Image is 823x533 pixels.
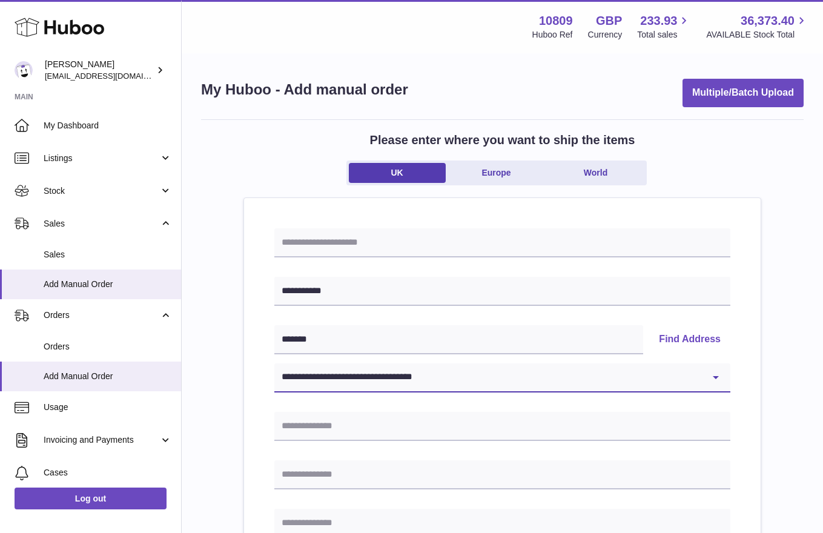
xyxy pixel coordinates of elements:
[45,71,178,81] span: [EMAIL_ADDRESS][DOMAIN_NAME]
[44,467,172,478] span: Cases
[539,13,573,29] strong: 10809
[706,29,808,41] span: AVAILABLE Stock Total
[44,120,172,131] span: My Dashboard
[637,29,691,41] span: Total sales
[44,402,172,413] span: Usage
[45,59,154,82] div: [PERSON_NAME]
[44,279,172,290] span: Add Manual Order
[706,13,808,41] a: 36,373.40 AVAILABLE Stock Total
[683,79,804,107] button: Multiple/Batch Upload
[596,13,622,29] strong: GBP
[44,371,172,382] span: Add Manual Order
[588,29,623,41] div: Currency
[44,249,172,260] span: Sales
[201,80,408,99] h1: My Huboo - Add manual order
[15,488,167,509] a: Log out
[448,163,545,183] a: Europe
[649,325,730,354] button: Find Address
[349,163,446,183] a: UK
[44,185,159,197] span: Stock
[44,434,159,446] span: Invoicing and Payments
[15,61,33,79] img: shop@ballersingod.com
[547,163,644,183] a: World
[44,341,172,353] span: Orders
[532,29,573,41] div: Huboo Ref
[640,13,677,29] span: 233.93
[370,132,635,148] h2: Please enter where you want to ship the items
[741,13,795,29] span: 36,373.40
[637,13,691,41] a: 233.93 Total sales
[44,310,159,321] span: Orders
[44,218,159,230] span: Sales
[44,153,159,164] span: Listings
